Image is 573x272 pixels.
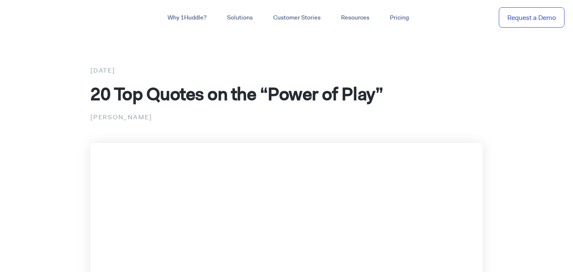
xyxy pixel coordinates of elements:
[90,112,483,123] p: [PERSON_NAME]
[90,65,483,76] div: [DATE]
[217,10,263,25] a: Solutions
[90,82,383,106] span: 20 Top Quotes on the “Power of Play”
[263,10,331,25] a: Customer Stories
[499,7,565,28] a: Request a Demo
[380,10,419,25] a: Pricing
[8,9,69,25] img: ...
[331,10,380,25] a: Resources
[157,10,217,25] a: Why 1Huddle?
